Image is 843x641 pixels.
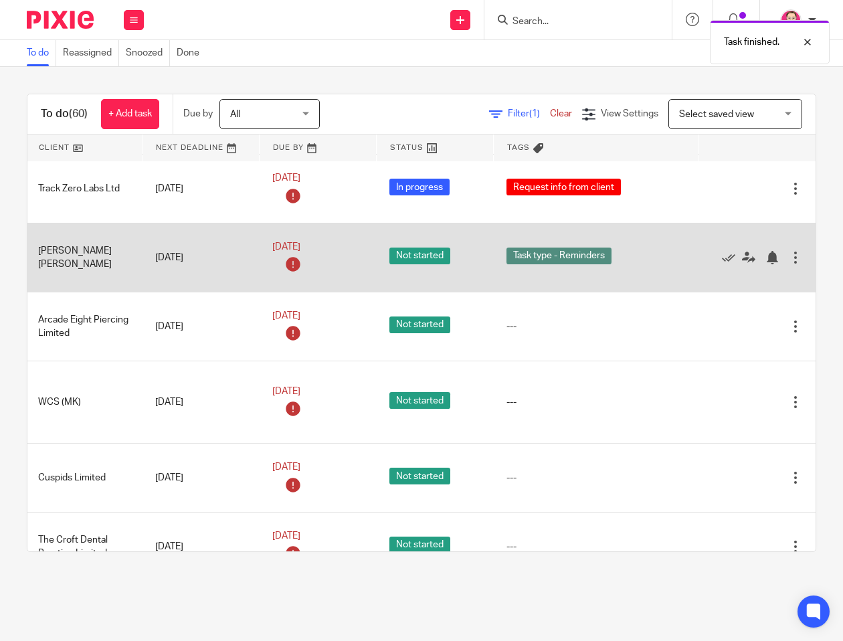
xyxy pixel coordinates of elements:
span: (60) [69,108,88,119]
img: Pixie [27,11,94,29]
a: Snoozed [126,40,170,66]
td: The Croft Dental Practice Limited [25,513,142,581]
a: Reassigned [63,40,119,66]
span: Task type - Reminders [506,248,612,264]
span: Select saved view [679,110,754,119]
span: Not started [389,248,450,264]
td: [DATE] [142,361,259,443]
div: --- [506,395,685,409]
a: Done [177,40,206,66]
span: All [230,110,240,119]
a: + Add task [101,99,159,129]
span: Tags [507,144,530,151]
span: (1) [529,109,540,118]
span: View Settings [601,109,658,118]
span: Not started [389,537,450,553]
span: [DATE] [272,311,300,320]
td: Cuspids Limited [25,444,142,513]
td: [DATE] [142,444,259,513]
h1: To do [41,107,88,121]
span: [DATE] [272,242,300,252]
td: [DATE] [142,155,259,223]
span: [DATE] [272,462,300,472]
a: To do [27,40,56,66]
span: [DATE] [272,531,300,541]
p: Due by [183,107,213,120]
div: --- [506,471,685,484]
span: In progress [389,179,450,195]
p: Task finished. [724,35,779,49]
span: [DATE] [272,173,300,183]
td: WCS (MK) [25,361,142,443]
a: Clear [550,109,572,118]
td: Arcade Eight Piercing Limited [25,292,142,361]
span: [DATE] [272,387,300,396]
span: Request info from client [506,179,621,195]
td: [DATE] [142,292,259,361]
img: Bradley%20-%20Pink.png [780,9,802,31]
td: Track Zero Labs Ltd [25,155,142,223]
td: [DATE] [142,513,259,581]
div: --- [506,320,685,333]
a: Mark as done [722,251,742,264]
span: Filter [508,109,550,118]
span: Not started [389,316,450,333]
span: Not started [389,392,450,409]
div: --- [506,540,685,553]
td: [DATE] [142,223,259,292]
td: [PERSON_NAME] [PERSON_NAME] [25,223,142,292]
span: Not started [389,468,450,484]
